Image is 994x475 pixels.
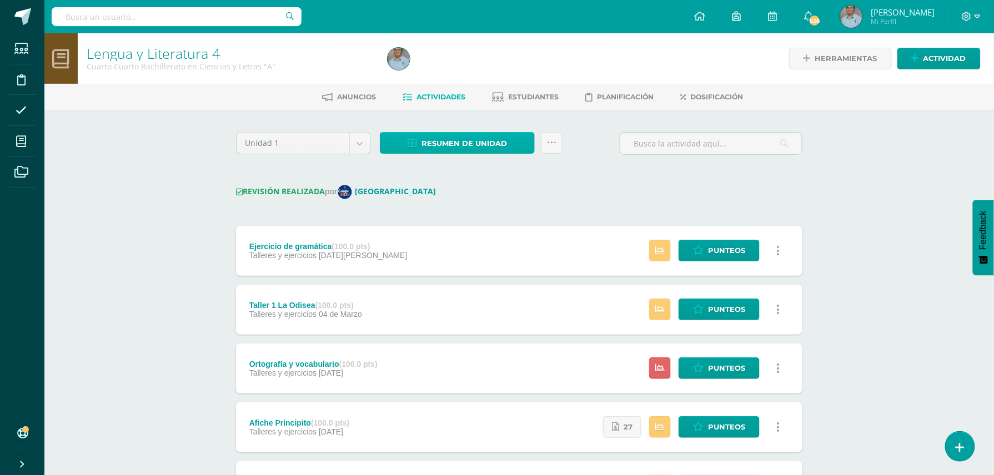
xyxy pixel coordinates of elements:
span: Mi Perfil [871,17,935,26]
div: Afiche Principito [249,418,349,427]
span: [DATE][PERSON_NAME] [319,251,407,260]
div: Taller 1 La Odisea [249,301,362,310]
a: Planificación [585,88,654,106]
span: [DATE] [319,427,343,436]
a: Actividades [403,88,465,106]
span: Actividad [923,48,966,69]
span: Talleres y ejercicios [249,427,317,436]
img: a5dbb29e51c05669dcf85516d41866b2.png [388,48,410,70]
a: Punteos [679,416,760,438]
span: Punteos [708,299,745,320]
input: Busca la actividad aquí... [620,133,802,154]
span: Planificación [597,93,654,101]
a: Actividad [897,48,981,69]
img: a5dbb29e51c05669dcf85516d41866b2.png [840,6,862,28]
strong: [GEOGRAPHIC_DATA] [355,186,436,196]
span: Herramientas [815,48,877,69]
span: Estudiantes [508,93,559,101]
span: Resumen de unidad [421,133,507,154]
span: Feedback [978,211,988,250]
h1: Lengua y Literatura 4 [87,46,374,61]
a: Resumen de unidad [380,132,535,154]
span: Actividades [416,93,465,101]
a: 27 [603,416,641,438]
a: Lengua y Literatura 4 [87,44,220,63]
span: Punteos [708,358,745,378]
div: Ejercicio de gramática [249,242,407,251]
button: Feedback - Mostrar encuesta [973,200,994,275]
a: [GEOGRAPHIC_DATA] [338,186,440,196]
span: 536 [809,14,821,27]
span: Anuncios [337,93,376,101]
strong: REVISIÓN REALIZADA [236,186,325,196]
input: Busca un usuario... [52,7,302,26]
div: Cuarto Cuarto Bachillerato en Ciencias y Letras 'A' [87,61,374,72]
span: Talleres y ejercicios [249,251,317,260]
strong: (100.0 pts) [311,418,349,427]
span: 04 de Marzo [319,310,362,319]
span: Unidad 1 [245,133,341,154]
span: 27 [624,417,632,437]
a: Herramientas [789,48,892,69]
a: Punteos [679,299,760,320]
strong: (100.0 pts) [339,360,378,368]
div: por [236,185,802,199]
img: 9802ebbe3653d46ccfe4ee73d49c38f1.png [338,185,352,199]
div: Ortografía y vocabulario [249,360,378,368]
span: Talleres y ejercicios [249,310,317,319]
a: Punteos [679,240,760,261]
span: Talleres y ejercicios [249,368,317,377]
span: Punteos [708,417,745,437]
a: Unidad 1 [237,133,370,154]
span: [DATE] [319,368,343,377]
span: [PERSON_NAME] [871,7,935,18]
a: Punteos [679,357,760,379]
a: Dosificación [680,88,743,106]
a: Estudiantes [492,88,559,106]
strong: (100.0 pts) [315,301,354,310]
strong: (100.0 pts) [332,242,370,251]
span: Dosificación [690,93,743,101]
span: Punteos [708,240,745,261]
a: Anuncios [322,88,376,106]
